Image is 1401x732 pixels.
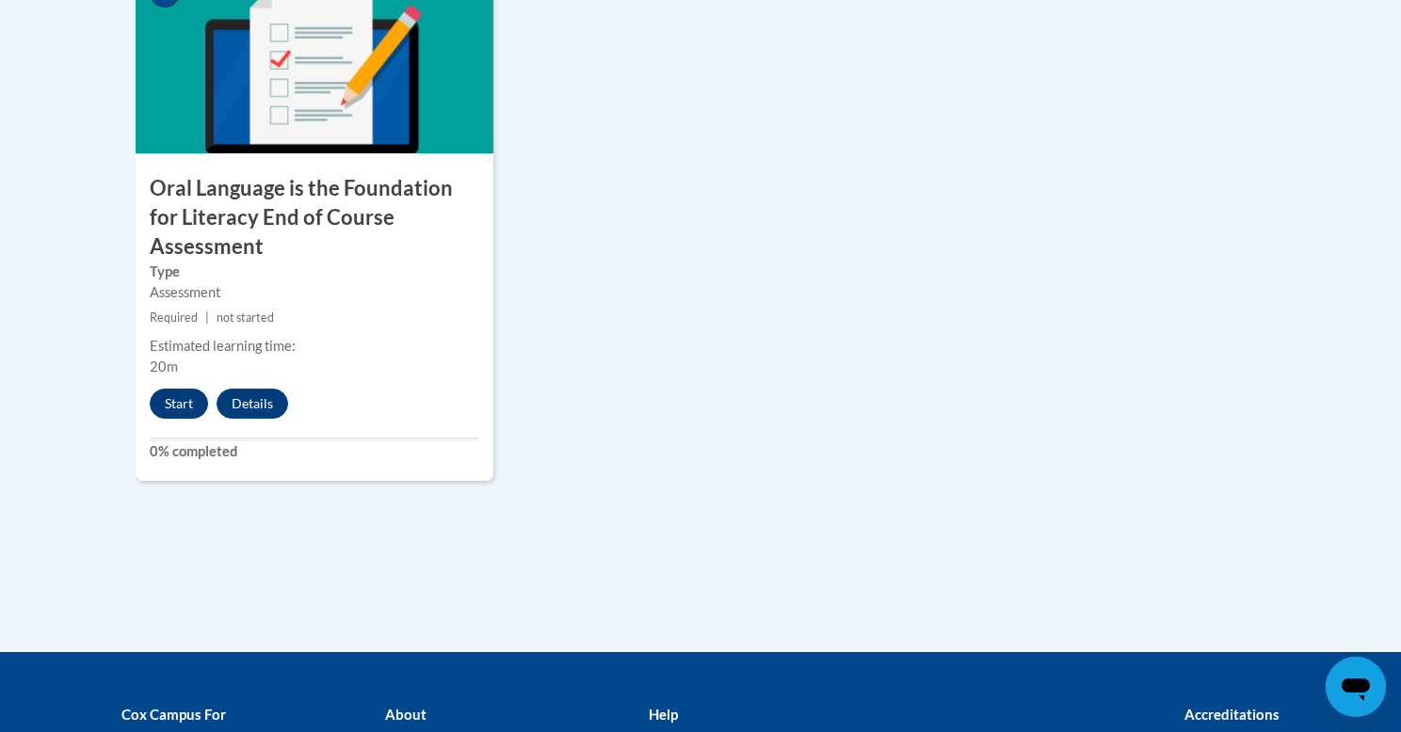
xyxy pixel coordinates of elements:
h3: Oral Language is the Foundation for Literacy End of Course Assessment [136,174,493,261]
button: Details [217,389,288,419]
button: Start [150,389,208,419]
span: | [205,310,209,325]
label: 0% completed [150,441,479,462]
b: About [385,706,427,723]
b: Help [649,706,678,723]
div: Estimated learning time: [150,336,479,357]
iframe: Button to launch messaging window [1326,657,1386,717]
span: not started [217,310,274,325]
div: Assessment [150,282,479,303]
span: 20m [150,358,178,374]
b: Cox Campus For [121,706,226,723]
span: Required [150,310,198,325]
label: Type [150,262,479,282]
b: Accreditations [1184,706,1280,723]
